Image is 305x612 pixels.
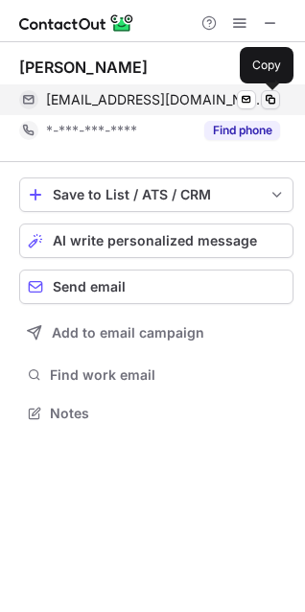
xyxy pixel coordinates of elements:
span: AI write personalized message [53,233,257,248]
img: ContactOut v5.3.10 [19,12,134,35]
button: Reveal Button [204,121,280,140]
span: Add to email campaign [52,325,204,341]
span: [EMAIL_ADDRESS][DOMAIN_NAME] [46,91,266,108]
span: Send email [53,279,126,294]
button: save-profile-one-click [19,177,293,212]
button: AI write personalized message [19,224,293,258]
button: Find work email [19,362,293,388]
div: Save to List / ATS / CRM [53,187,260,202]
button: Send email [19,270,293,304]
div: [PERSON_NAME] [19,58,148,77]
button: Add to email campaign [19,316,293,350]
span: Notes [50,405,286,422]
span: Find work email [50,366,286,384]
button: Notes [19,400,293,427]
